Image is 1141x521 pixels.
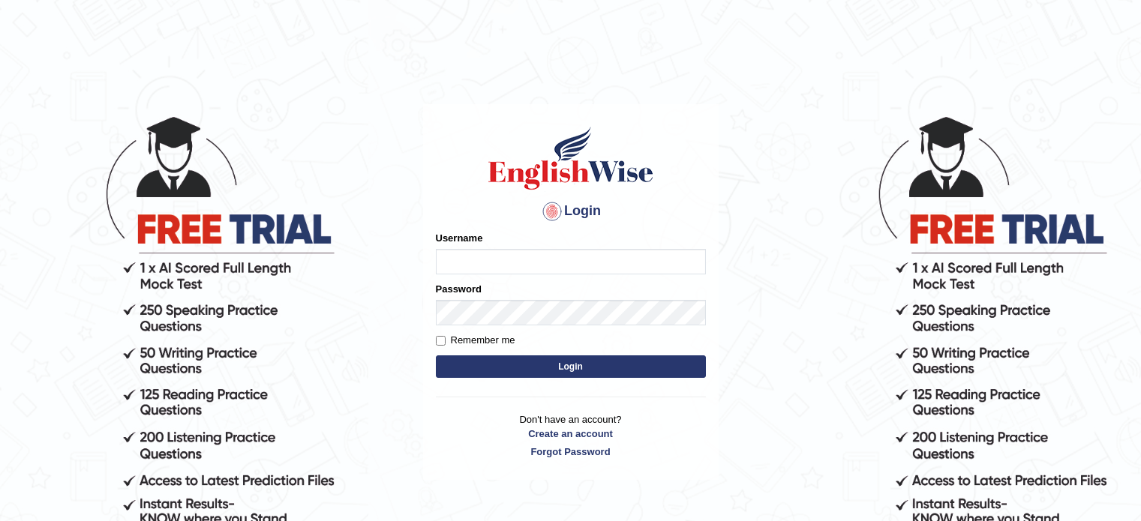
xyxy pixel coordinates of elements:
h4: Login [436,199,706,223]
a: Create an account [436,427,706,441]
input: Remember me [436,336,446,346]
label: Remember me [436,333,515,348]
button: Login [436,355,706,378]
label: Username [436,231,483,245]
label: Password [436,282,482,296]
img: Logo of English Wise sign in for intelligent practice with AI [485,124,656,192]
p: Don't have an account? [436,412,706,459]
a: Forgot Password [436,445,706,459]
